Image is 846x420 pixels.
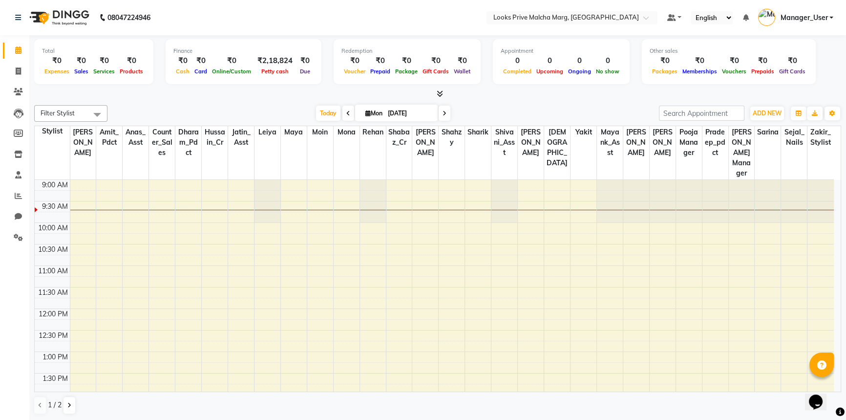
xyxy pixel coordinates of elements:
[393,55,420,66] div: ₹0
[192,55,210,66] div: ₹0
[749,55,777,66] div: ₹0
[420,68,451,75] span: Gift Cards
[566,68,593,75] span: Ongoing
[805,381,836,410] iframe: chat widget
[91,68,117,75] span: Services
[623,126,649,159] span: [PERSON_NAME]
[534,55,566,66] div: 0
[680,68,719,75] span: Memberships
[41,109,75,117] span: Filter Stylist
[491,126,517,159] span: Shivani_Asst
[42,68,72,75] span: Expenses
[385,106,434,121] input: 2025-09-01
[451,55,473,66] div: ₹0
[40,201,70,212] div: 9:30 AM
[781,126,807,149] span: Sejal_Nails
[192,68,210,75] span: Card
[451,68,473,75] span: Wallet
[501,47,622,55] div: Appointment
[680,55,719,66] div: ₹0
[202,126,228,149] span: Hussain_Cr
[117,55,146,66] div: ₹0
[777,55,808,66] div: ₹0
[566,55,593,66] div: 0
[393,68,420,75] span: Package
[544,126,570,169] span: [DEMOGRAPHIC_DATA]
[368,55,393,66] div: ₹0
[42,47,146,55] div: Total
[35,126,70,136] div: Stylist
[780,13,827,23] span: Manager_User
[173,55,192,66] div: ₹0
[72,68,91,75] span: Sales
[420,55,451,66] div: ₹0
[659,106,744,121] input: Search Appointment
[36,244,70,255] div: 10:30 AM
[297,68,313,75] span: Due
[571,126,596,138] span: Yakit
[341,55,368,66] div: ₹0
[807,126,834,149] span: Zakir_Stylist
[593,68,622,75] span: No show
[254,55,296,66] div: ₹2,18,824
[25,4,92,31] img: logo
[676,126,702,159] span: Pooja Manager
[117,68,146,75] span: Products
[70,126,96,159] span: [PERSON_NAME]
[42,55,72,66] div: ₹0
[91,55,117,66] div: ₹0
[755,126,781,138] span: Sarina
[173,68,192,75] span: Cash
[360,126,386,138] span: Rehan
[36,266,70,276] div: 11:00 AM
[296,55,314,66] div: ₹0
[719,68,749,75] span: Vouchers
[281,126,307,138] span: Maya
[363,110,385,117] span: Mon
[334,126,360,138] span: Mona
[368,68,393,75] span: Prepaid
[123,126,148,149] span: Anas_Asst
[597,126,623,159] span: Mayank_Asst
[36,287,70,298] div: 11:30 AM
[753,110,782,117] span: ADD NEW
[307,126,333,138] span: Moin
[729,126,755,179] span: [PERSON_NAME] Manager
[534,68,566,75] span: Upcoming
[72,55,91,66] div: ₹0
[36,223,70,233] div: 10:00 AM
[210,55,254,66] div: ₹0
[650,68,680,75] span: Packages
[259,68,291,75] span: Petty cash
[501,55,534,66] div: 0
[650,55,680,66] div: ₹0
[341,47,473,55] div: Redemption
[173,47,314,55] div: Finance
[149,126,175,159] span: Counter_Sales
[758,9,775,26] img: Manager_User
[439,126,465,149] span: Shahzy
[749,68,777,75] span: Prepaids
[37,331,70,341] div: 12:30 PM
[650,126,676,159] span: [PERSON_NAME]
[750,107,784,120] button: ADD NEW
[465,126,491,138] span: Sharik
[593,55,622,66] div: 0
[386,126,412,149] span: Shabaz_Cr
[412,126,438,159] span: [PERSON_NAME]
[316,106,340,121] span: Today
[518,126,544,159] span: [PERSON_NAME]
[175,126,201,159] span: Dharam_Pdct
[254,126,280,138] span: Leiya
[96,126,122,149] span: Amit_Pdct
[40,180,70,190] div: 9:00 AM
[777,68,808,75] span: Gift Cards
[702,126,728,159] span: Pradeep_pdct
[107,4,150,31] b: 08047224946
[41,374,70,384] div: 1:30 PM
[501,68,534,75] span: Completed
[341,68,368,75] span: Voucher
[719,55,749,66] div: ₹0
[41,352,70,362] div: 1:00 PM
[650,47,808,55] div: Other sales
